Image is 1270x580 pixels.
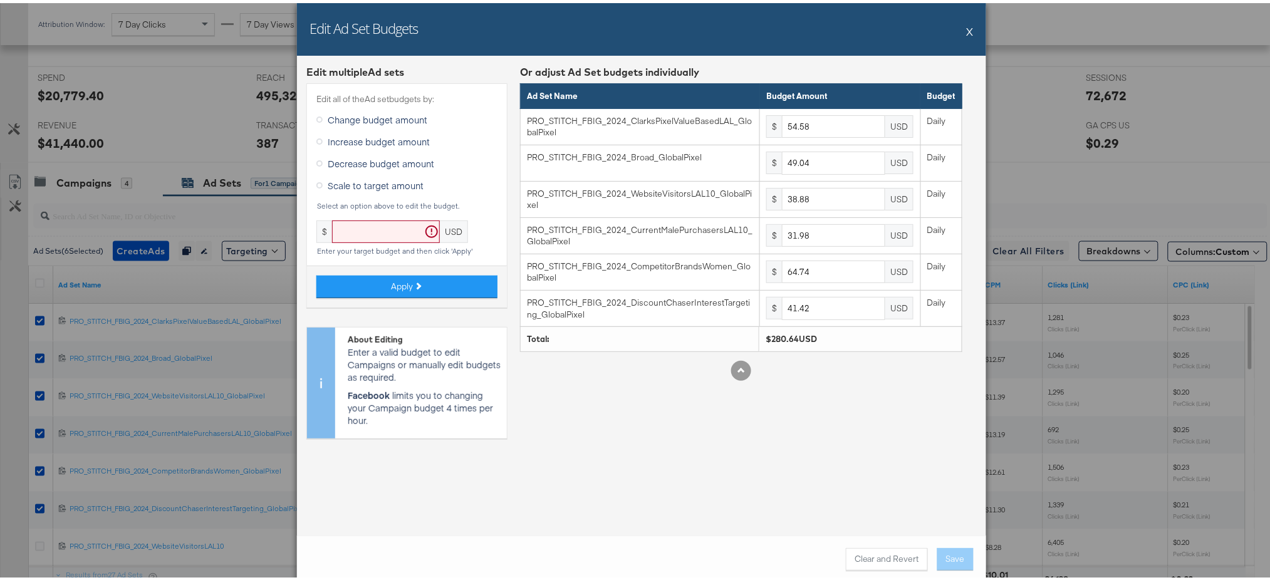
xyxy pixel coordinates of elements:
[766,112,782,135] div: $
[348,386,501,423] p: limits you to changing your Campaign budget 4 times per hour.
[316,90,497,102] label: Edit all of the Ad set budgets by:
[920,214,962,251] td: Daily
[348,331,501,343] div: About Editing
[766,221,782,244] div: $
[527,221,752,244] div: PRO_STITCH_FBIG_2024_CurrentMalePurchasersLAL10_GlobalPixel
[885,294,913,316] div: USD
[328,176,424,189] span: Scale to target amount
[920,142,962,179] td: Daily
[316,272,497,295] button: Apply
[766,330,955,342] div: $280.64USD
[766,294,782,316] div: $
[328,132,430,145] span: Increase budget amount
[328,154,434,167] span: Decrease budget amount
[885,148,913,171] div: USD
[310,16,418,34] h2: Edit Ad Set Budgets
[316,199,497,207] div: Select an option above to edit the budget.
[885,112,913,135] div: USD
[527,148,752,160] div: PRO_STITCH_FBIG_2024_Broad_GlobalPixel
[967,16,974,41] button: X
[920,178,962,214] td: Daily
[527,330,752,342] div: Total:
[885,185,913,207] div: USD
[846,545,928,567] button: Clear and Revert
[316,244,497,252] div: Enter your target budget and then click 'Apply'
[527,294,752,317] div: PRO_STITCH_FBIG_2024_DiscountChaserInterestTargeting_GlobalPixel
[920,287,962,323] td: Daily
[306,62,507,76] div: Edit multiple Ad set s
[391,277,413,289] span: Apply
[920,105,962,142] td: Daily
[885,221,913,244] div: USD
[527,185,752,208] div: PRO_STITCH_FBIG_2024_WebsiteVisitorsLAL10_GlobalPixel
[766,185,782,207] div: $
[316,217,332,240] div: $
[527,257,752,281] div: PRO_STITCH_FBIG_2024_CompetitorBrandsWomen_GlobalPixel
[766,148,782,171] div: $
[920,81,962,106] th: Budget
[328,110,427,123] span: Change budget amount
[760,81,921,106] th: Budget Amount
[440,217,468,240] div: USD
[766,257,782,280] div: $
[348,386,390,398] strong: Facebook
[527,112,752,135] div: PRO_STITCH_FBIG_2024_ClarksPixelValueBasedLAL_GlobalPixel
[521,81,760,106] th: Ad Set Name
[348,343,501,380] p: Enter a valid budget to edit Campaigns or manually edit budgets as required.
[885,257,913,280] div: USD
[520,62,962,76] div: Or adjust Ad Set budgets individually
[920,251,962,287] td: Daily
